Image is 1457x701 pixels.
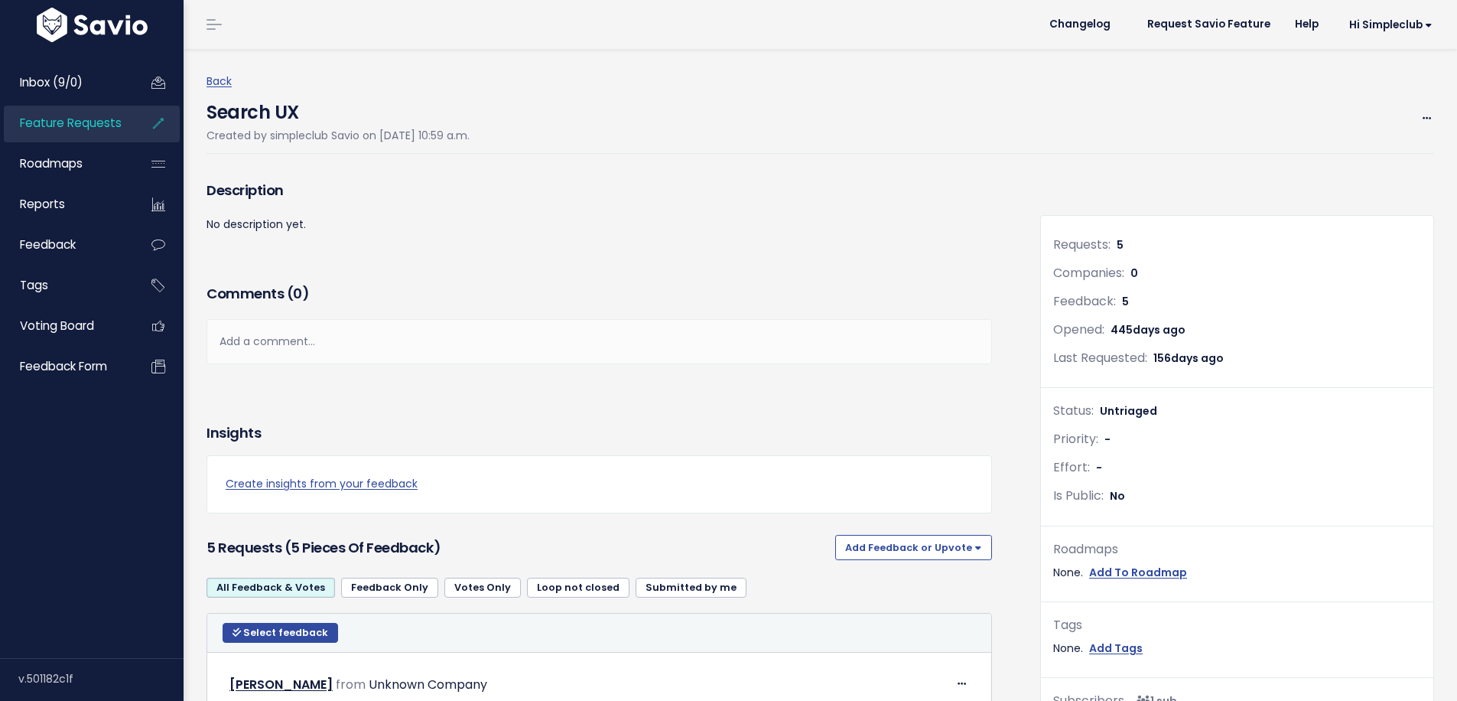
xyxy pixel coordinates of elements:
[207,73,232,89] a: Back
[1096,460,1102,475] span: -
[1104,432,1111,447] span: -
[1100,403,1157,419] span: Untriaged
[4,349,127,384] a: Feedback form
[636,578,746,598] a: Submitted by me
[20,318,94,334] span: Voting Board
[207,215,992,234] p: No description yet.
[1053,402,1094,419] span: Status:
[527,578,629,598] a: Loop not closed
[1133,322,1185,337] span: days ago
[4,187,127,222] a: Reports
[1053,321,1104,338] span: Opened:
[1053,349,1147,367] span: Last Requested:
[4,308,127,344] a: Voting Board
[369,674,487,696] div: Unknown Company
[1049,19,1111,30] span: Changelog
[341,578,438,598] a: Feedback Only
[4,268,127,303] a: Tags
[835,535,992,559] button: Add Feedback or Upvote
[1153,350,1224,366] span: 156
[33,8,151,42] img: logo-white.9d6f32f41409.svg
[20,358,107,374] span: Feedback form
[226,474,973,494] a: Create insights from your feedback
[207,537,829,559] h3: 5 Requests (5 pieces of Feedback)
[1053,615,1421,637] div: Tags
[444,578,521,598] a: Votes Only
[207,283,992,305] h3: Comments ( )
[1110,488,1125,504] span: No
[20,74,83,90] span: Inbox (9/0)
[1135,13,1283,36] a: Request Savio Feature
[4,106,127,141] a: Feature Requests
[4,65,127,100] a: Inbox (9/0)
[1089,563,1187,582] a: Add To Roadmap
[243,626,328,639] span: Select feedback
[293,284,302,303] span: 0
[229,676,333,693] a: [PERSON_NAME]
[1349,19,1433,31] span: Hi simpleclub
[4,227,127,262] a: Feedback
[20,196,65,212] span: Reports
[336,676,366,693] span: from
[1053,487,1104,504] span: Is Public:
[1053,236,1111,253] span: Requests:
[20,155,83,171] span: Roadmaps
[207,422,261,444] h3: Insights
[1331,13,1445,37] a: Hi simpleclub
[20,236,76,253] span: Feedback
[1053,539,1421,561] div: Roadmaps
[20,115,122,131] span: Feature Requests
[1111,322,1185,337] span: 445
[1053,264,1124,282] span: Companies:
[207,128,470,143] span: Created by simpleclub Savio on [DATE] 10:59 a.m.
[207,180,992,201] h3: Description
[207,319,992,364] div: Add a comment...
[1053,458,1090,476] span: Effort:
[1053,430,1098,448] span: Priority:
[207,91,470,126] h4: Search UX
[1053,292,1116,310] span: Feedback:
[1053,563,1421,582] div: None.
[1053,639,1421,658] div: None.
[18,659,184,699] div: v.501182c1f
[207,578,335,598] a: All Feedback & Votes
[20,277,48,293] span: Tags
[4,146,127,181] a: Roadmaps
[1117,237,1124,253] span: 5
[1171,350,1224,366] span: days ago
[223,623,338,643] button: Select feedback
[1089,639,1143,658] a: Add Tags
[1122,294,1129,309] span: 5
[1283,13,1331,36] a: Help
[1130,266,1138,281] span: 0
